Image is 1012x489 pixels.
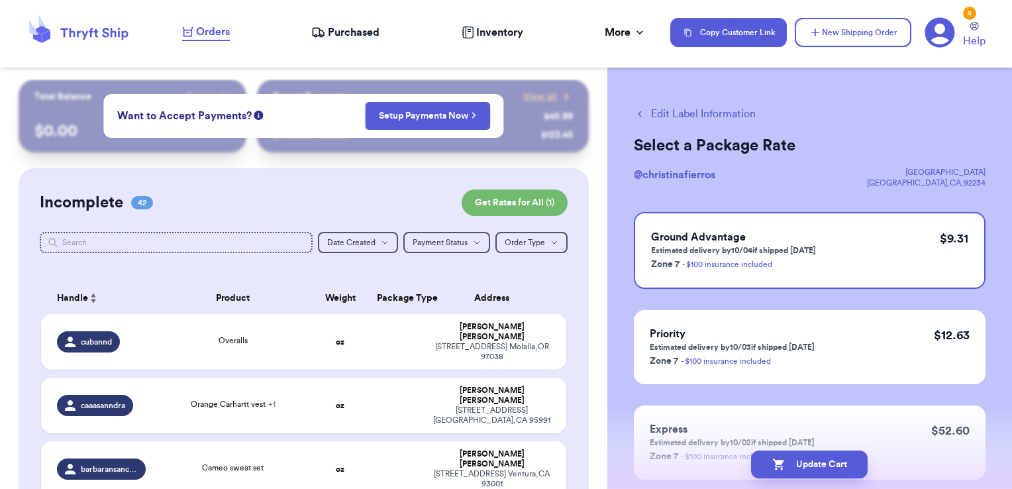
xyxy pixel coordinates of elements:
[650,356,678,366] span: Zone 7
[963,7,976,20] div: 5
[751,451,868,478] button: Update Cart
[34,121,231,142] p: $ 0.00
[433,449,550,469] div: [PERSON_NAME] [PERSON_NAME]
[963,33,986,49] span: Help
[931,421,970,440] p: $ 52.60
[605,25,646,40] div: More
[186,90,230,103] a: Payout
[117,108,252,124] span: Want to Accept Payments?
[413,239,468,246] span: Payment Status
[963,22,986,49] a: Help
[365,102,490,130] button: Setup Payments Now
[403,232,490,253] button: Payment Status
[476,25,523,40] span: Inventory
[867,167,986,178] div: [GEOGRAPHIC_DATA]
[131,196,153,209] span: 42
[934,326,970,345] p: $ 12.63
[369,282,425,314] th: Package Type
[541,129,573,142] div: $ 123.45
[425,282,566,314] th: Address
[40,232,313,253] input: Search
[650,437,815,448] p: Estimated delivery by 10/02 if shipped [DATE]
[634,106,756,122] button: Edit Label Information
[81,337,112,347] span: cubannd
[650,342,815,353] p: Estimated delivery by 10/03 if shipped [DATE]
[268,400,276,408] span: + 1
[202,464,264,472] span: Cameo sweat set
[273,90,346,103] p: Recent Payments
[651,232,746,243] span: Ground Advantage
[651,245,816,256] p: Estimated delivery by 10/04 if shipped [DATE]
[650,424,687,435] span: Express
[327,239,376,246] span: Date Created
[196,24,230,40] span: Orders
[336,338,344,346] strong: oz
[34,90,91,103] p: Total Balance
[433,469,550,489] div: [STREET_ADDRESS] Ventura , CA 93001
[433,322,550,342] div: [PERSON_NAME] [PERSON_NAME]
[940,229,968,248] p: $ 9.31
[311,25,379,40] a: Purchased
[312,282,368,314] th: Weight
[523,90,573,103] a: View all
[40,192,123,213] h2: Incomplete
[925,17,955,48] a: 5
[433,406,550,425] div: [STREET_ADDRESS] [GEOGRAPHIC_DATA] , CA 95991
[336,465,344,473] strong: oz
[81,400,125,411] span: caaasanndra
[433,386,550,406] div: [PERSON_NAME] [PERSON_NAME]
[544,110,573,123] div: $ 45.99
[154,282,312,314] th: Product
[523,90,557,103] span: View all
[379,109,476,123] a: Setup Payments Now
[462,25,523,40] a: Inventory
[433,342,550,362] div: [STREET_ADDRESS] Molalla , OR 97038
[795,18,911,47] button: New Shipping Order
[88,290,99,306] button: Sort ascending
[681,357,771,365] a: - $100 insurance included
[328,25,379,40] span: Purchased
[670,18,787,47] button: Copy Customer Link
[462,190,568,216] button: Get Rates for All (1)
[495,232,568,253] button: Order Type
[57,292,88,305] span: Handle
[219,337,248,345] span: Overalls
[182,24,230,41] a: Orders
[505,239,545,246] span: Order Type
[650,329,685,339] span: Priority
[634,135,986,156] h2: Select a Package Rate
[336,402,344,409] strong: oz
[318,232,398,253] button: Date Created
[186,90,215,103] span: Payout
[81,464,138,474] span: barbaransanchez
[191,400,276,408] span: Orange Carhartt vest
[651,260,680,269] span: Zone 7
[867,178,986,188] div: [GEOGRAPHIC_DATA] , CA , 92234
[682,260,772,268] a: - $100 insurance included
[634,170,715,180] span: @ christinafierros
